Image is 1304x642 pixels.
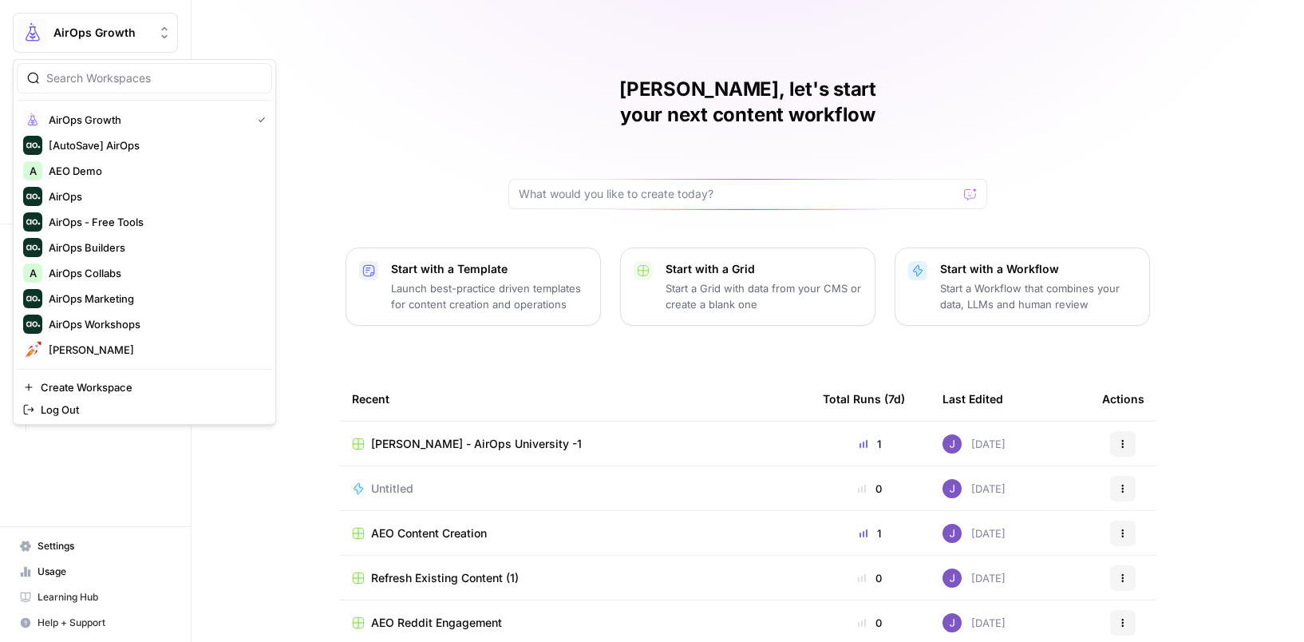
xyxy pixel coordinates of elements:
[41,379,259,395] span: Create Workspace
[519,186,958,202] input: What would you like to create today?
[49,214,259,230] span: AirOps - Free Tools
[823,615,917,631] div: 0
[942,434,1006,454] div: [DATE]
[23,136,42,155] img: [AutoSave] AirOps Logo
[942,524,962,543] img: ubsf4auoma5okdcylokeqxbo075l
[49,265,259,281] span: AirOps Collabs
[49,163,259,179] span: AEO Demo
[23,289,42,308] img: AirOps Marketing Logo
[352,570,797,586] a: Refresh Existing Content (1)
[46,70,262,86] input: Search Workspaces
[942,434,962,454] img: ubsf4auoma5okdcylokeqxbo075l
[13,533,178,559] a: Settings
[49,291,259,307] span: AirOps Marketing
[823,570,917,586] div: 0
[942,479,1006,498] div: [DATE]
[666,261,862,277] p: Start with a Grid
[49,188,259,204] span: AirOps
[371,525,487,541] span: AEO Content Creation
[13,59,276,425] div: Workspace: AirOps Growth
[940,280,1136,312] p: Start a Workflow that combines your data, LLMs and human review
[391,261,587,277] p: Start with a Template
[371,615,502,631] span: AEO Reddit Engagement
[352,377,797,421] div: Recent
[371,481,413,497] span: Untitled
[1102,377,1144,421] div: Actions
[942,524,1006,543] div: [DATE]
[823,436,917,452] div: 1
[38,565,171,579] span: Usage
[30,265,37,281] span: A
[41,402,259,418] span: Log Out
[49,342,259,358] span: [PERSON_NAME]
[38,616,171,630] span: Help + Support
[30,163,37,179] span: A
[13,559,178,585] a: Usage
[23,110,42,129] img: AirOps Growth Logo
[352,615,797,631] a: AEO Reddit Engagement
[49,316,259,332] span: AirOps Workshops
[18,18,47,47] img: AirOps Growth Logo
[13,13,178,53] button: Workspace: AirOps Growth
[823,481,917,497] div: 0
[940,261,1136,277] p: Start with a Workflow
[942,377,1003,421] div: Last Edited
[346,248,601,326] button: Start with a TemplateLaunch best-practice driven templates for content creation and operations
[38,539,171,553] span: Settings
[17,376,272,398] a: Create Workspace
[371,570,519,586] span: Refresh Existing Content (1)
[23,212,42,232] img: AirOps - Free Tools Logo
[53,25,150,41] span: AirOps Growth
[352,481,797,497] a: Untitled
[17,398,272,421] a: Log Out
[23,340,42,359] img: Alex Testing Logo
[352,436,797,452] a: [PERSON_NAME] - AirOps University -1
[508,77,987,128] h1: [PERSON_NAME], let's start your next content workflow
[23,315,42,334] img: AirOps Workshops Logo
[23,187,42,206] img: AirOps Logo
[13,585,178,610] a: Learning Hub
[942,479,962,498] img: ubsf4auoma5okdcylokeqxbo075l
[371,436,582,452] span: [PERSON_NAME] - AirOps University -1
[620,248,875,326] button: Start with a GridStart a Grid with data from your CMS or create a blank one
[49,240,259,256] span: AirOps Builders
[942,613,1006,632] div: [DATE]
[823,377,905,421] div: Total Runs (7d)
[666,280,862,312] p: Start a Grid with data from your CMS or create a blank one
[352,525,797,541] a: AEO Content Creation
[942,613,962,632] img: ubsf4auoma5okdcylokeqxbo075l
[823,525,917,541] div: 1
[49,112,245,128] span: AirOps Growth
[13,610,178,636] button: Help + Support
[38,590,171,604] span: Learning Hub
[23,238,42,257] img: AirOps Builders Logo
[49,137,259,153] span: [AutoSave] AirOps
[895,248,1150,326] button: Start with a WorkflowStart a Workflow that combines your data, LLMs and human review
[942,569,1006,588] div: [DATE]
[942,569,962,588] img: ubsf4auoma5okdcylokeqxbo075l
[391,280,587,312] p: Launch best-practice driven templates for content creation and operations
